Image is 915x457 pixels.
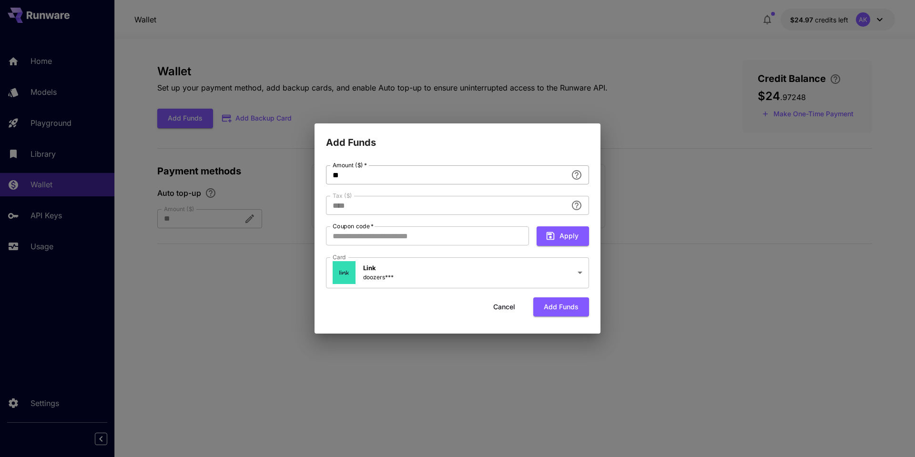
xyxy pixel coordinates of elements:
[315,123,600,150] h2: Add Funds
[333,222,374,230] label: Coupon code
[333,161,367,169] label: Amount ($)
[537,226,589,246] button: Apply
[533,297,589,317] button: Add funds
[483,297,526,317] button: Cancel
[333,253,346,261] label: Card
[363,264,394,273] p: Link
[333,192,352,200] label: Tax ($)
